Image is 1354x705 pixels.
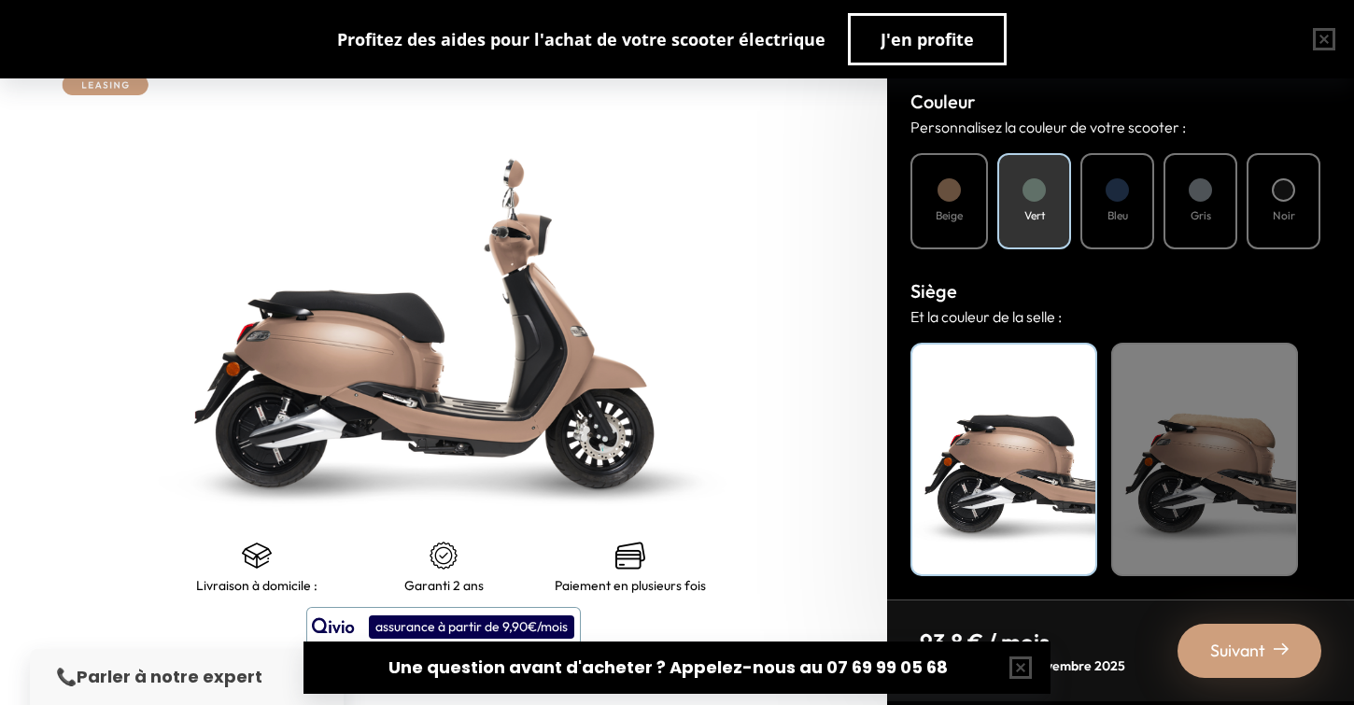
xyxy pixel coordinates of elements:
h4: Bleu [1107,207,1128,224]
h3: Couleur [910,88,1331,116]
h4: Noir [922,354,1086,378]
img: credit-cards.png [615,541,645,571]
img: certificat-de-garantie.png [429,541,458,571]
h4: Beige [936,207,963,224]
p: 93,8 € / mois [920,627,1125,656]
div: assurance à partir de 9,90€/mois [369,615,574,639]
h4: Vert [1024,207,1045,224]
img: shipping.png [242,541,272,571]
span: Suivant [1210,638,1265,664]
h3: Siège [910,277,1331,305]
p: Garanti 2 ans [404,578,484,593]
img: right-arrow-2.png [1274,642,1289,656]
p: Personnalisez la couleur de votre scooter : [910,116,1331,138]
img: logo qivio [312,615,355,638]
span: Novembre 2025 [1029,657,1125,674]
p: Livraison à domicile : [196,578,317,593]
h4: Gris [1191,207,1211,224]
h4: Beige [1122,354,1287,378]
p: Et la couleur de la selle : [910,305,1331,328]
p: Paiement en plusieurs fois [555,578,706,593]
h4: Noir [1273,207,1295,224]
button: assurance à partir de 9,90€/mois [306,607,581,646]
